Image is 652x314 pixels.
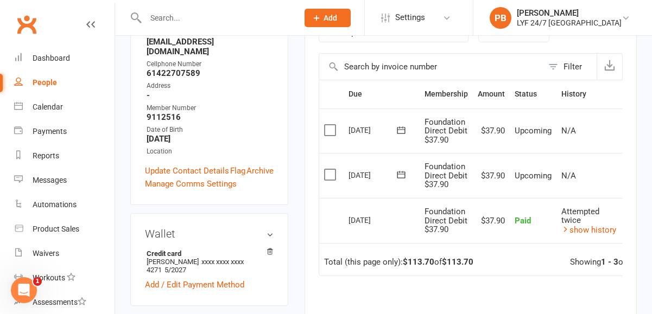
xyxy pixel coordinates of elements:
span: Foundation Direct Debit $37.90 [425,117,467,145]
span: 1 [33,277,42,286]
strong: Credit card [147,249,268,258]
span: Settings [395,5,425,30]
a: Waivers [14,241,115,266]
td: $37.90 [473,108,510,153]
strong: - [147,91,274,100]
span: Foundation Direct Debit $37.90 [425,162,467,189]
strong: 61422707589 [147,68,274,78]
a: Flag [230,164,245,177]
li: [PERSON_NAME] [145,248,274,275]
th: Due [344,80,420,108]
strong: 1 - 3 [601,257,618,267]
iframe: Intercom live chat [11,277,37,303]
input: Search... [142,10,290,25]
div: Member Number [147,103,274,113]
th: History [556,80,621,108]
th: Membership [420,80,473,108]
a: People [14,71,115,95]
div: Address [147,81,274,91]
div: Automations [33,200,77,209]
strong: $113.70 [442,257,473,267]
a: Workouts [14,266,115,290]
a: Clubworx [13,11,40,38]
div: Waivers [33,249,59,258]
div: Total (this page only): of [324,258,473,267]
a: Reports [14,144,115,168]
div: Date of Birth [147,125,274,135]
a: Messages [14,168,115,193]
div: PB [490,7,511,29]
a: Automations [14,193,115,217]
div: Location [147,146,274,157]
div: [PERSON_NAME] [517,8,622,18]
a: Payments [14,119,115,144]
span: Paid [515,216,531,226]
div: [DATE] [349,121,398,138]
span: Upcoming [515,171,552,181]
div: People [33,78,57,87]
a: Manage Comms Settings [145,177,237,190]
a: Archive [246,164,274,177]
span: N/A [561,126,576,136]
div: [DATE] [349,166,398,183]
a: Add / Edit Payment Method [145,278,244,291]
div: Messages [33,176,67,184]
h3: Wallet [145,228,274,240]
span: Foundation Direct Debit $37.90 [425,207,467,234]
input: Search by invoice number [319,54,543,80]
strong: $113.70 [403,257,434,267]
strong: [DATE] [147,134,274,144]
span: xxxx xxxx xxxx 4271 [147,258,244,274]
div: Reports [33,151,59,160]
td: $37.90 [473,153,510,198]
a: Calendar [14,95,115,119]
a: Dashboard [14,46,115,71]
span: 5/2027 [164,266,186,274]
strong: 9112516 [147,112,274,122]
div: Workouts [33,273,65,282]
a: Product Sales [14,217,115,241]
span: Upcoming [515,126,552,136]
div: Product Sales [33,225,79,233]
div: Cellphone Number [147,59,274,69]
div: [DATE] [349,212,398,228]
div: Assessments [33,298,86,306]
td: $37.90 [473,198,510,243]
button: Add [305,9,351,27]
button: Filter [543,54,597,80]
a: show history [561,225,616,235]
th: Amount [473,80,510,108]
span: N/A [561,171,576,181]
div: Dashboard [33,54,70,62]
div: LYF 24/7 [GEOGRAPHIC_DATA] [517,18,622,28]
th: Status [510,80,556,108]
div: Filter [564,60,582,73]
a: Update Contact Details [145,164,229,177]
span: Add [324,14,337,22]
div: Calendar [33,102,63,111]
span: Attempted twice [561,207,599,226]
div: Payments [33,127,67,136]
strong: [EMAIL_ADDRESS][DOMAIN_NAME] [147,37,274,56]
